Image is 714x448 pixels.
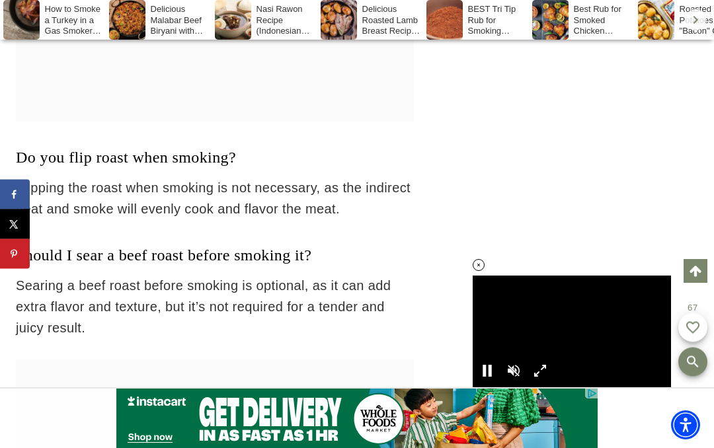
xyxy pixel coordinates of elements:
[116,389,598,448] iframe: Advertisement
[473,276,671,387] iframe: Advertisement
[16,275,414,338] p: Searing a beef roast before smoking is optional, as it can add extra flavor and texture, but it’s...
[671,410,700,439] div: Accessibility Menu
[16,177,414,219] p: Flipping the roast when smoking is not necessary, as the indirect heat and smoke will evenly cook...
[16,246,311,264] span: Should I sear a beef roast before smoking it?
[468,132,690,317] iframe: Advertisement
[16,149,236,166] span: Do you flip roast when smoking?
